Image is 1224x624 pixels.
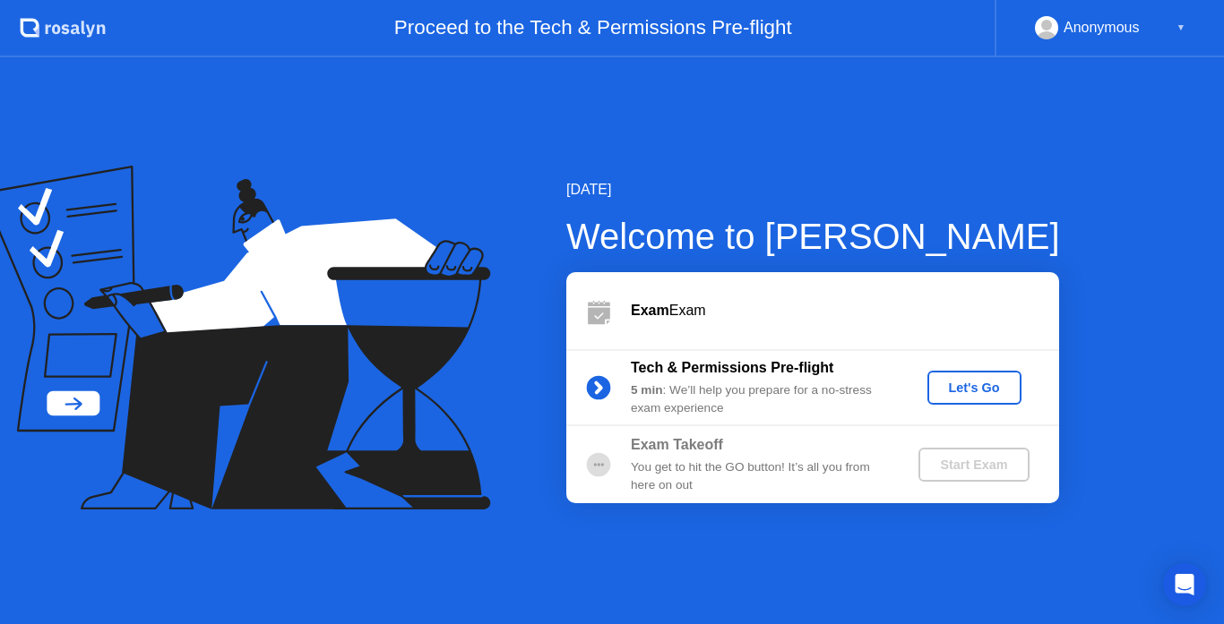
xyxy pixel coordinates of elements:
[1064,16,1140,39] div: Anonymous
[566,209,1060,263] div: Welcome to [PERSON_NAME]
[631,458,889,495] div: You get to hit the GO button! It’s all you from here on out
[631,383,663,397] b: 5 min
[631,300,1059,321] div: Exam
[1163,563,1206,606] div: Open Intercom Messenger
[927,371,1021,405] button: Let's Go
[631,437,723,452] b: Exam Takeoff
[935,380,1014,395] div: Let's Go
[631,303,669,318] b: Exam
[926,457,1021,472] div: Start Exam
[1177,16,1185,39] div: ▼
[631,381,889,418] div: : We’ll help you prepare for a no-stress exam experience
[566,179,1060,201] div: [DATE]
[918,448,1029,482] button: Start Exam
[631,360,833,375] b: Tech & Permissions Pre-flight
